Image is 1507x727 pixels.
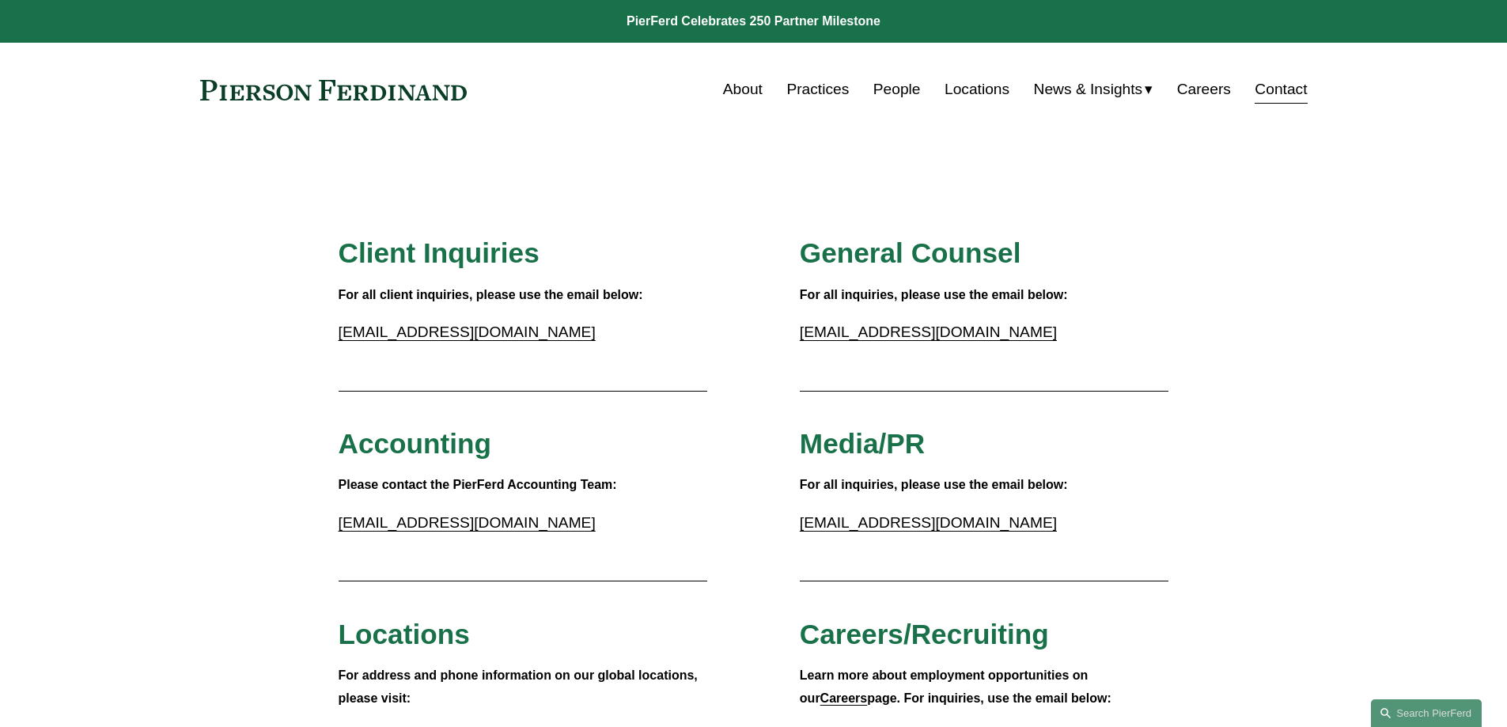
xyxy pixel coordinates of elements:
a: [EMAIL_ADDRESS][DOMAIN_NAME] [339,514,596,531]
span: General Counsel [800,237,1021,268]
strong: Please contact the PierFerd Accounting Team: [339,478,617,491]
span: Client Inquiries [339,237,540,268]
a: Search this site [1371,699,1482,727]
strong: page. For inquiries, use the email below: [867,691,1111,705]
strong: For address and phone information on our global locations, please visit: [339,668,702,705]
span: News & Insights [1034,76,1143,104]
a: People [873,74,921,104]
strong: For all client inquiries, please use the email below: [339,288,643,301]
span: Media/PR [800,428,925,459]
a: Careers [1177,74,1231,104]
strong: For all inquiries, please use the email below: [800,478,1068,491]
a: About [723,74,763,104]
a: Practices [786,74,849,104]
span: Accounting [339,428,492,459]
a: folder dropdown [1034,74,1153,104]
span: Careers/Recruiting [800,619,1049,649]
a: [EMAIL_ADDRESS][DOMAIN_NAME] [800,514,1057,531]
a: [EMAIL_ADDRESS][DOMAIN_NAME] [800,324,1057,340]
a: [EMAIL_ADDRESS][DOMAIN_NAME] [339,324,596,340]
a: Contact [1255,74,1307,104]
strong: Learn more about employment opportunities on our [800,668,1092,705]
span: Locations [339,619,470,649]
a: Locations [945,74,1009,104]
strong: For all inquiries, please use the email below: [800,288,1068,301]
a: Careers [820,691,868,705]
